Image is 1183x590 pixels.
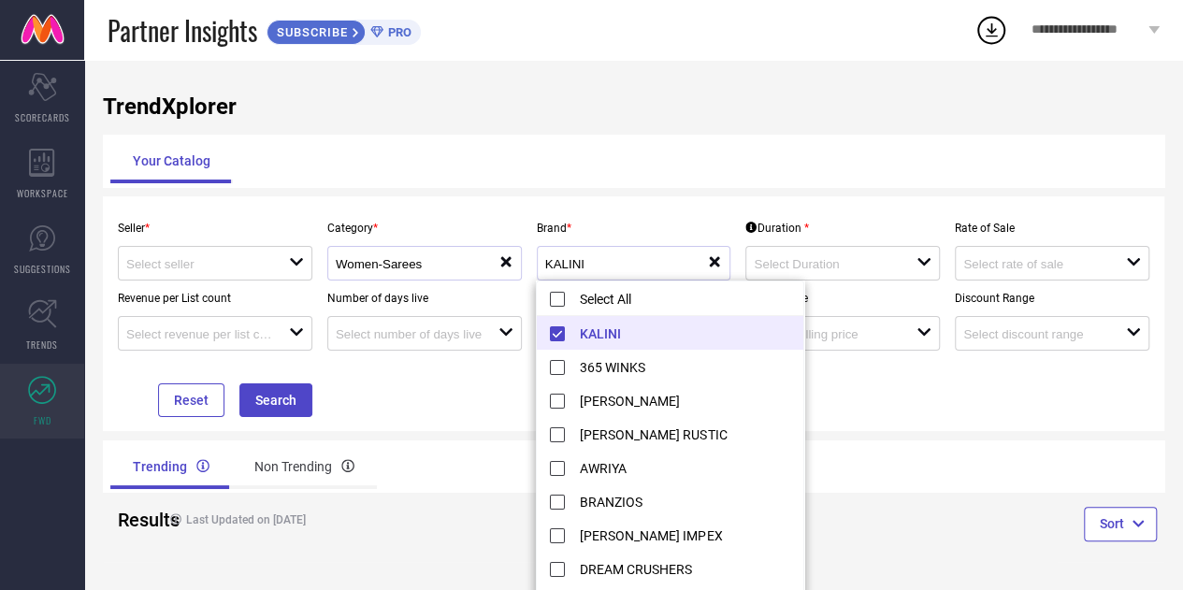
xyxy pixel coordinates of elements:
[118,509,146,531] h2: Results
[126,257,272,271] input: Select seller
[15,110,70,124] span: SCORECARDS
[336,254,498,272] div: Women-Sarees
[108,11,257,50] span: Partner Insights
[161,513,576,526] h4: Last Updated on [DATE]
[537,552,803,585] li: DREAM CRUSHERS
[537,451,803,484] li: AWRIYA
[537,383,803,417] li: [PERSON_NAME]
[745,292,940,305] p: Selling Price
[537,350,803,383] li: 365 WINKS
[267,15,421,45] a: SUBSCRIBEPRO
[963,327,1109,341] input: Select discount range
[336,257,482,271] input: Select upto 10 categories
[110,444,232,489] div: Trending
[537,281,803,316] li: Select All
[963,257,1109,271] input: Select rate of sale
[110,138,233,183] div: Your Catalog
[239,383,312,417] button: Search
[955,292,1149,305] p: Discount Range
[754,327,900,341] input: Select selling price
[336,327,482,341] input: Select number of days live
[537,518,803,552] li: [PERSON_NAME] IMPEX
[103,94,1164,120] h1: TrendXplorer
[537,316,803,350] li: KALINI
[383,25,411,39] span: PRO
[118,292,312,305] p: Revenue per List count
[14,262,71,276] span: SUGGESTIONS
[974,13,1008,47] div: Open download list
[267,25,353,39] span: SUBSCRIBE
[126,327,272,341] input: Select revenue per list count
[745,222,808,235] div: Duration
[754,257,900,271] input: Select Duration
[17,186,68,200] span: WORKSPACE
[955,222,1149,235] p: Rate of Sale
[232,444,377,489] div: Non Trending
[537,222,731,235] p: Brand
[537,484,803,518] li: BRANZIOS
[26,338,58,352] span: TRENDS
[1084,507,1157,540] button: Sort
[537,417,803,451] li: [PERSON_NAME] RUSTIC
[545,254,708,272] div: KALINI
[34,413,51,427] span: FWD
[327,292,522,305] p: Number of days live
[327,222,522,235] p: Category
[545,257,691,271] input: Select brands
[118,222,312,235] p: Seller
[158,383,224,417] button: Reset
